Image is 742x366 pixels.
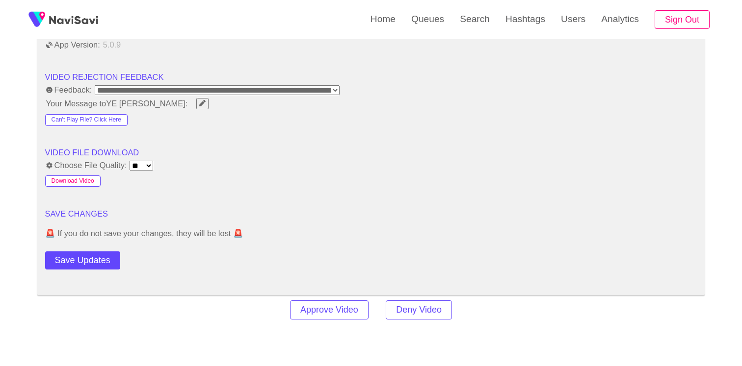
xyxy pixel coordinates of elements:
[45,72,697,83] li: VIDEO REJECTION FEEDBACK
[198,100,207,106] span: Edit Field
[102,40,122,49] span: 5.0.9
[45,147,697,159] li: VIDEO FILE DOWNLOAD
[45,114,128,126] button: Can't Play File? Click Here
[45,208,697,220] li: SAVE CHANGES
[45,85,93,95] span: Feedback:
[196,98,209,109] button: Edit Field
[45,251,120,269] button: Save Updates
[655,10,710,29] button: Sign Out
[45,161,128,170] span: Choose File Quality:
[386,300,452,319] button: Deny Video
[25,7,49,32] img: fireSpot
[45,175,101,187] button: Download Video
[290,300,369,319] button: Approve Video
[45,99,189,108] span: Your Message to YE [PERSON_NAME] :
[45,229,697,238] span: 🚨 If you do not save your changes, they will be lost 🚨
[45,40,101,49] span: App Version:
[49,15,98,24] img: fireSpot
